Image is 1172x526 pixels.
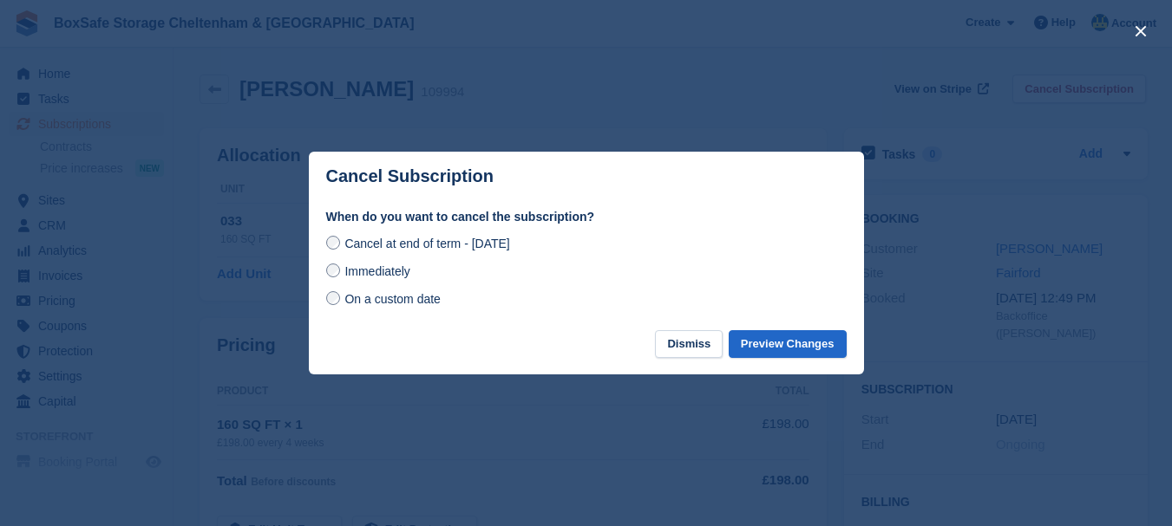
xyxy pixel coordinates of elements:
input: On a custom date [326,291,340,305]
p: Cancel Subscription [326,166,494,186]
button: Dismiss [655,330,723,359]
span: On a custom date [344,292,441,306]
label: When do you want to cancel the subscription? [326,208,847,226]
button: close [1127,17,1155,45]
span: Cancel at end of term - [DATE] [344,237,509,250]
span: Immediately [344,264,409,278]
button: Preview Changes [729,330,847,359]
input: Cancel at end of term - [DATE] [326,236,340,250]
input: Immediately [326,263,340,277]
